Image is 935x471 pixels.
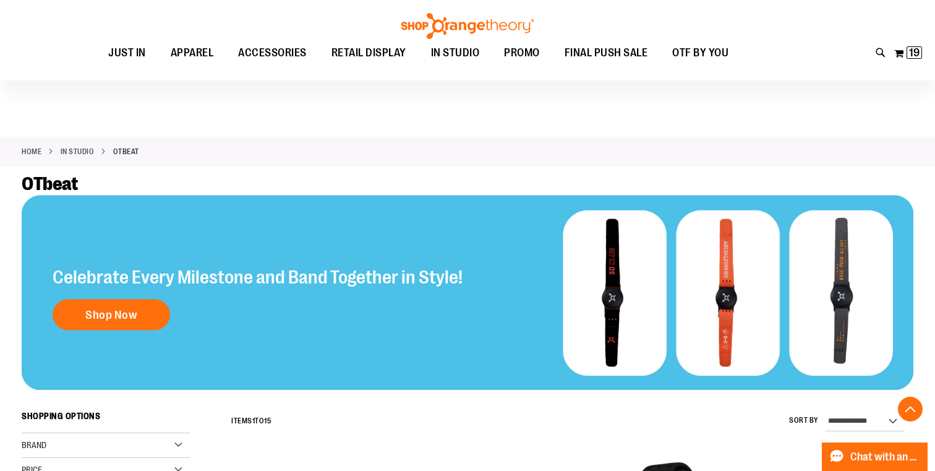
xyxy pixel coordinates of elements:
span: PROMO [504,39,540,67]
span: 1 [252,417,255,425]
h2: Celebrate Every Milestone and Band Together in Style! [53,267,463,287]
img: Shop Orangetheory [399,13,536,39]
span: Chat with an Expert [850,451,920,463]
span: OTbeat [22,173,77,194]
span: Brand [22,440,46,450]
span: JUST IN [108,39,146,67]
h2: Items to [231,412,271,431]
span: IN STUDIO [431,39,480,67]
span: OTF BY YOU [672,39,728,67]
span: ACCESSORIES [238,39,307,67]
a: Home [22,146,41,157]
strong: Shopping Options [22,405,190,433]
button: Back To Top [898,397,923,421]
a: IN STUDIO [61,146,95,157]
a: Shop Now [53,300,170,331]
label: Sort By [789,415,819,426]
strong: OTbeat [113,146,139,157]
span: 15 [264,417,271,425]
span: RETAIL DISPLAY [331,39,406,67]
button: Chat with an Expert [822,443,928,471]
span: Shop Now [85,308,137,322]
span: FINAL PUSH SALE [565,39,648,67]
span: 19 [909,46,920,59]
span: APPAREL [171,39,214,67]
